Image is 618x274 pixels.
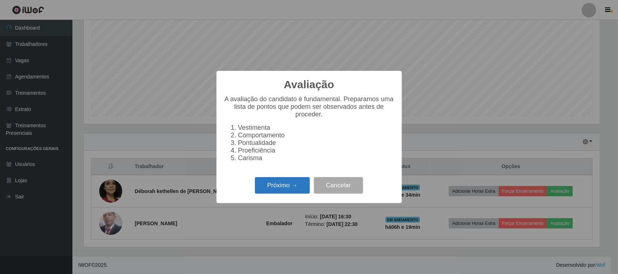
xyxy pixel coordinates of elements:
p: A avaliação do candidato é fundamental. Preparamos uma lista de pontos que podem ser observados a... [224,95,395,118]
li: Vestimenta [238,124,395,132]
button: Cancelar [314,177,363,194]
li: Comportamento [238,132,395,139]
button: Próximo → [255,177,310,194]
li: Carisma [238,154,395,162]
li: Proeficiência [238,147,395,154]
li: Pontualidade [238,139,395,147]
h2: Avaliação [284,78,334,91]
